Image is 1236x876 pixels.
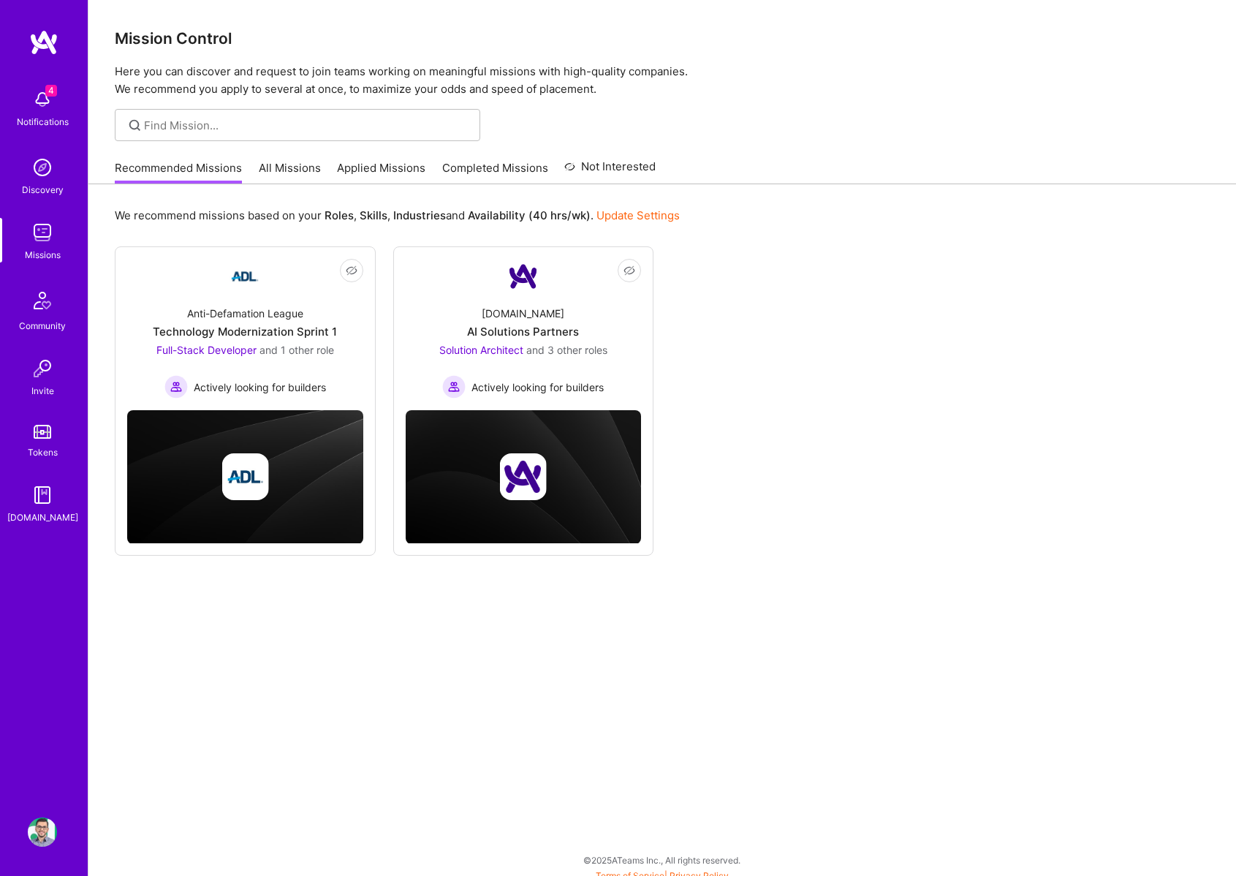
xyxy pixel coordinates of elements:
[500,453,547,500] img: Company logo
[22,182,64,197] div: Discovery
[127,259,363,399] a: Company LogoAnti-Defamation LeagueTechnology Modernization Sprint 1Full-Stack Developer and 1 oth...
[346,265,357,276] i: icon EyeClosed
[187,306,303,321] div: Anti-Defamation League
[596,208,680,222] a: Update Settings
[28,218,57,247] img: teamwork
[156,344,257,356] span: Full-Stack Developer
[526,344,607,356] span: and 3 other roles
[623,265,635,276] i: icon EyeClosed
[19,318,66,333] div: Community
[194,380,326,395] span: Actively looking for builders
[468,208,591,222] b: Availability (40 hrs/wk)
[360,208,387,222] b: Skills
[28,153,57,182] img: discovery
[17,114,69,129] div: Notifications
[393,208,446,222] b: Industries
[467,324,579,339] div: AI Solutions Partners
[34,425,51,439] img: tokens
[28,354,57,383] img: Invite
[227,259,262,294] img: Company Logo
[506,259,541,294] img: Company Logo
[406,259,642,399] a: Company Logo[DOMAIN_NAME]AI Solutions PartnersSolution Architect and 3 other rolesActively lookin...
[28,445,58,460] div: Tokens
[482,306,564,321] div: [DOMAIN_NAME]
[221,453,268,500] img: Company logo
[126,117,143,134] i: icon SearchGrey
[115,63,1210,98] p: Here you can discover and request to join teams working on meaningful missions with high-quality ...
[442,160,548,184] a: Completed Missions
[439,344,523,356] span: Solution Architect
[115,208,680,223] p: We recommend missions based on your , , and .
[115,160,242,184] a: Recommended Missions
[25,247,61,263] div: Missions
[564,158,656,184] a: Not Interested
[31,383,54,399] div: Invite
[25,283,60,318] img: Community
[28,85,57,114] img: bell
[24,818,61,847] a: User Avatar
[144,118,469,133] input: Find Mission...
[7,510,78,525] div: [DOMAIN_NAME]
[471,380,604,395] span: Actively looking for builders
[28,818,57,847] img: User Avatar
[29,29,58,56] img: logo
[259,344,334,356] span: and 1 other role
[45,85,57,97] span: 4
[164,375,188,399] img: Actively looking for builders
[28,480,57,510] img: guide book
[406,410,642,543] img: cover
[337,160,425,184] a: Applied Missions
[259,160,321,184] a: All Missions
[325,208,354,222] b: Roles
[153,324,337,339] div: Technology Modernization Sprint 1
[442,375,466,399] img: Actively looking for builders
[115,29,1210,48] h3: Mission Control
[127,410,363,543] img: cover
